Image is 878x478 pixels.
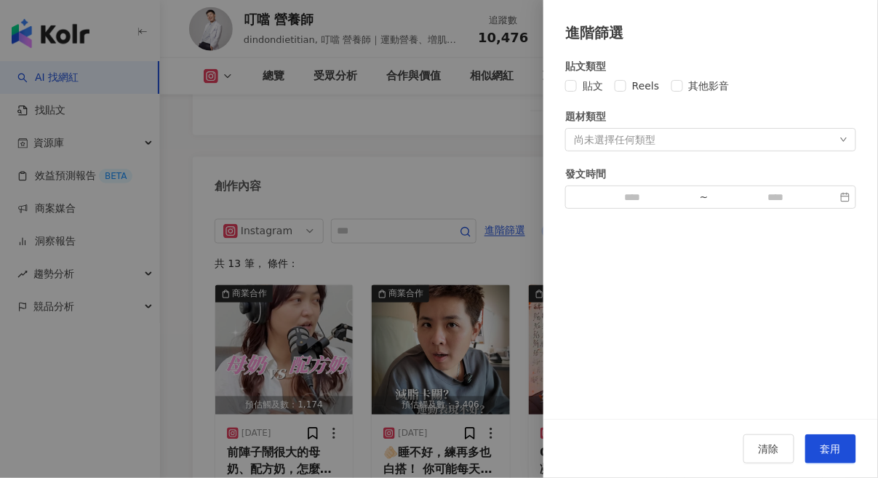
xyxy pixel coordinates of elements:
div: 進階篩選 [565,22,856,44]
button: 清除 [743,434,794,463]
div: 題材類型 [565,108,856,124]
div: 尚未選擇任何類型 [574,134,655,146]
span: down [840,136,847,143]
span: 其他影音 [683,78,735,94]
span: 清除 [759,443,779,455]
div: ~ [694,192,714,202]
span: 貼文 [577,78,609,94]
span: Reels [626,78,666,94]
div: 貼文類型 [565,58,856,74]
div: 發文時間 [565,166,856,182]
button: 套用 [805,434,856,463]
span: 套用 [821,443,841,455]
